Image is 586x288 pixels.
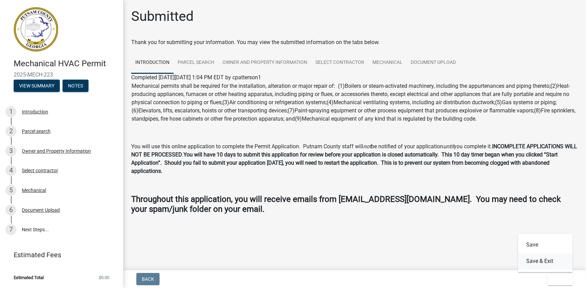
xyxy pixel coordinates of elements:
[443,143,454,150] i: until
[407,52,460,74] a: Document Upload
[5,185,16,196] div: 5
[368,52,407,74] a: Mechanical
[548,273,573,285] button: Exit
[63,80,88,92] button: Notes
[131,194,561,214] strong: Throughout this application, you will receive emails from [EMAIL_ADDRESS][DOMAIN_NAME]. You may n...
[14,7,58,52] img: Putnam County, Georgia
[14,275,44,280] span: Estimated Total
[131,52,174,74] a: Introduction
[22,149,91,153] div: Owner and Property Information
[518,253,573,270] button: Save & Exit
[14,59,118,69] h4: Mechanical HVAC Permit
[22,109,48,114] div: Introduction
[131,151,558,174] strong: You will have 10 days to submit this application for review before your application is closed aut...
[14,80,60,92] button: View Summary
[131,74,261,81] span: Completed [DATE][DATE] 1:04 PM EDT by cpatterson1
[63,83,88,89] wm-modal-confirm: Notes
[142,276,154,282] span: Back
[218,52,311,74] a: Owner and Property Information
[136,273,160,285] button: Back
[5,224,16,235] div: 7
[553,276,563,282] span: Exit
[22,208,60,212] div: Document Upload
[311,52,368,74] a: Select contractor
[363,143,371,150] i: not
[131,142,578,175] p: You will use this online application to complete the Permit Application. Putnam County staff will...
[174,52,218,74] a: Parcel search
[5,248,112,262] a: Estimated Fees
[131,38,578,46] div: Thank you for submitting your information. You may view the submitted information on the tabs below.
[5,106,16,117] div: 1
[5,165,16,176] div: 4
[14,83,60,89] wm-modal-confirm: Summary
[22,188,46,193] div: Mechanical
[518,234,573,272] div: Exit
[131,8,194,25] h1: Submitted
[5,146,16,156] div: 3
[99,275,109,280] span: $0.00
[5,205,16,216] div: 6
[5,126,16,137] div: 2
[22,129,51,134] div: Parcel search
[131,82,578,123] td: Mechanical permits shall be required for the installation, alteration or major repair of: (1)Boil...
[22,168,58,173] div: Select contractor
[14,71,109,78] span: 2025-MECH-223
[518,237,573,253] button: Save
